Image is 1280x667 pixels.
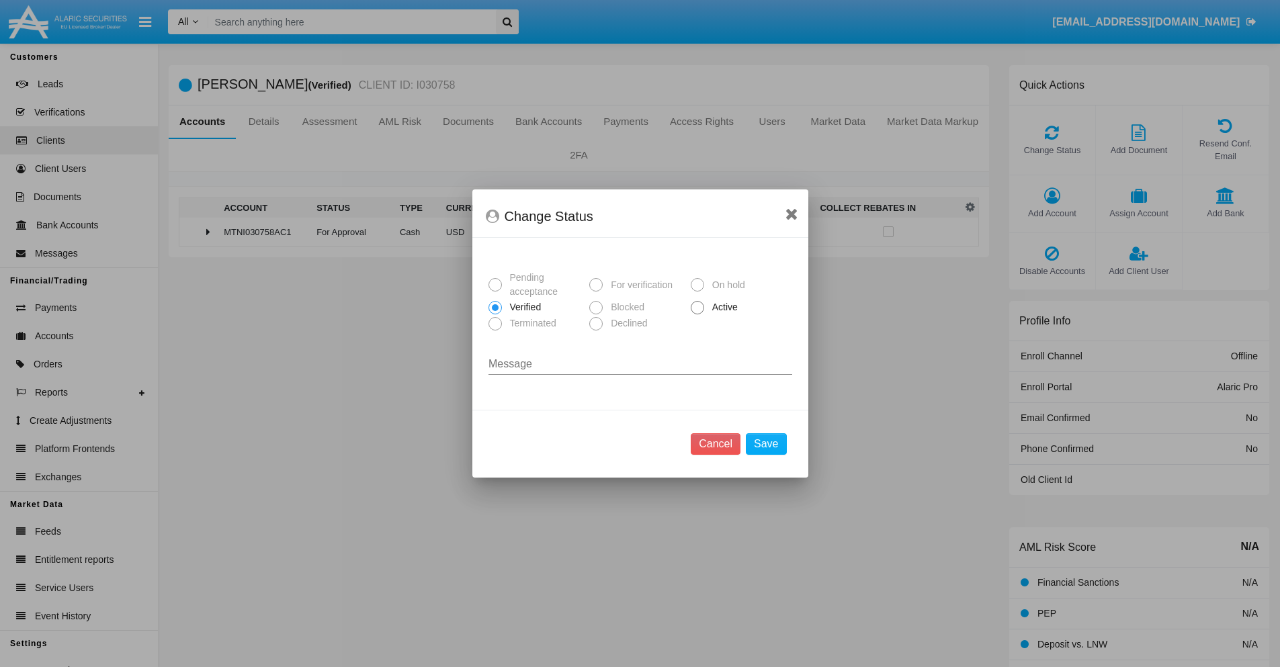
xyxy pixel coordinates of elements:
span: Blocked [603,300,648,314]
button: Cancel [691,433,740,455]
div: Change Status [486,206,795,227]
span: Declined [603,316,650,330]
span: Verified [502,300,545,314]
span: Pending acceptance [502,271,585,299]
span: Active [704,300,741,314]
span: Terminated [502,316,560,330]
span: For verification [603,278,676,292]
span: On hold [704,278,749,292]
button: Save [746,433,786,455]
